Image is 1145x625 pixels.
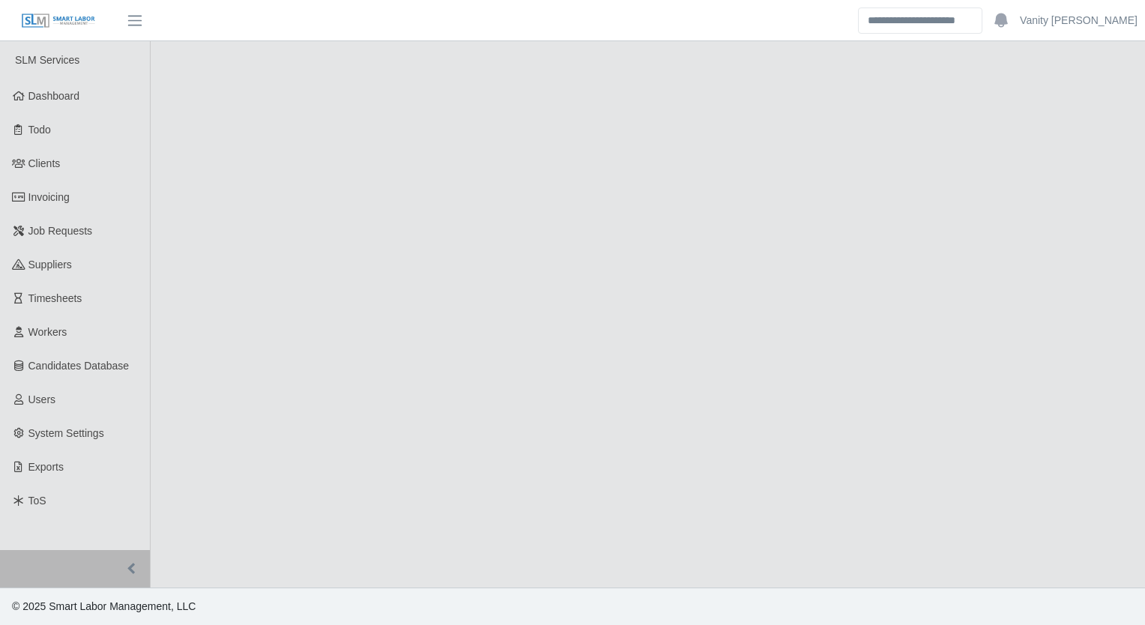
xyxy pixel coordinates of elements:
input: Search [858,7,982,34]
span: Exports [28,461,64,473]
span: Users [28,393,56,405]
span: ToS [28,495,46,507]
span: Dashboard [28,90,80,102]
span: Clients [28,157,61,169]
a: Vanity [PERSON_NAME] [1020,13,1138,28]
span: Job Requests [28,225,93,237]
span: Todo [28,124,51,136]
span: System Settings [28,427,104,439]
span: SLM Services [15,54,79,66]
span: Invoicing [28,191,70,203]
span: © 2025 Smart Labor Management, LLC [12,600,196,612]
span: Candidates Database [28,360,130,372]
img: SLM Logo [21,13,96,29]
span: Timesheets [28,292,82,304]
span: Workers [28,326,67,338]
span: Suppliers [28,259,72,271]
